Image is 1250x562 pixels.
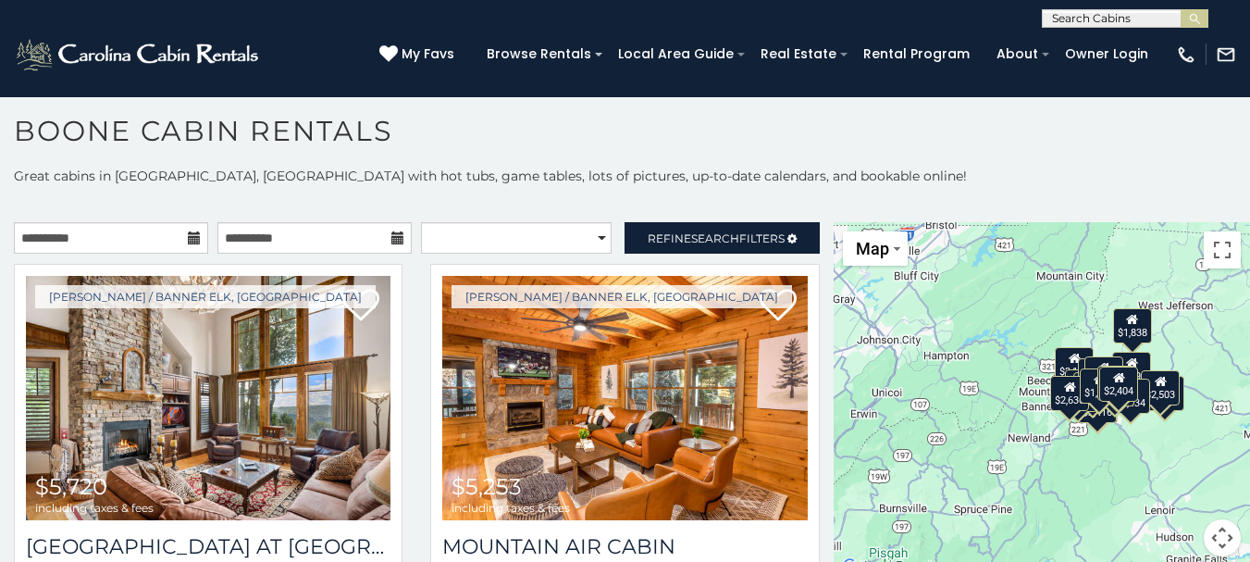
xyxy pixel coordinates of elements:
[1095,371,1134,406] div: $1,917
[35,285,376,308] a: [PERSON_NAME] / Banner Elk, [GEOGRAPHIC_DATA]
[14,36,264,73] img: White-1-2.png
[35,502,154,514] span: including taxes & fees
[402,44,454,64] span: My Favs
[1050,376,1089,411] div: $2,636
[1204,231,1241,269] button: Toggle fullscreen view
[1112,351,1151,386] div: $3,494
[1141,369,1180,405] div: $2,503
[452,285,792,308] a: [PERSON_NAME] / Banner Elk, [GEOGRAPHIC_DATA]
[442,276,807,520] img: Mountain Air Cabin
[442,276,807,520] a: Mountain Air Cabin $5,253 including taxes & fees
[1078,388,1117,423] div: $2,416
[1216,44,1236,65] img: mail-regular-white.png
[379,44,459,65] a: My Favs
[26,534,390,559] a: [GEOGRAPHIC_DATA] at [GEOGRAPHIC_DATA]
[751,40,846,69] a: Real Estate
[1099,366,1138,401] div: $2,404
[648,231,785,245] span: Refine Filters
[1096,365,1135,400] div: $2,340
[1112,308,1151,343] div: $1,838
[987,40,1047,69] a: About
[442,534,807,559] a: Mountain Air Cabin
[609,40,743,69] a: Local Area Guide
[854,40,979,69] a: Rental Program
[1084,356,1123,392] div: $2,198
[452,473,522,500] span: $5,253
[1077,357,1116,393] div: $2,161
[1058,376,1096,411] div: $2,593
[1111,379,1150,414] div: $2,434
[625,222,819,254] a: RefineSearchFilters
[26,534,390,559] h3: Ridge Haven Lodge at Echota
[1145,376,1184,411] div: $2,957
[1176,44,1196,65] img: phone-regular-white.png
[1204,519,1241,556] button: Map camera controls
[1080,368,1119,404] div: $1,368
[856,239,889,258] span: Map
[26,276,390,520] a: Ridge Haven Lodge at Echota $5,720 including taxes & fees
[477,40,600,69] a: Browse Rentals
[1056,40,1157,69] a: Owner Login
[1055,346,1094,381] div: $3,173
[452,502,570,514] span: including taxes & fees
[26,276,390,520] img: Ridge Haven Lodge at Echota
[691,231,739,245] span: Search
[35,473,107,500] span: $5,720
[843,231,908,266] button: Change map style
